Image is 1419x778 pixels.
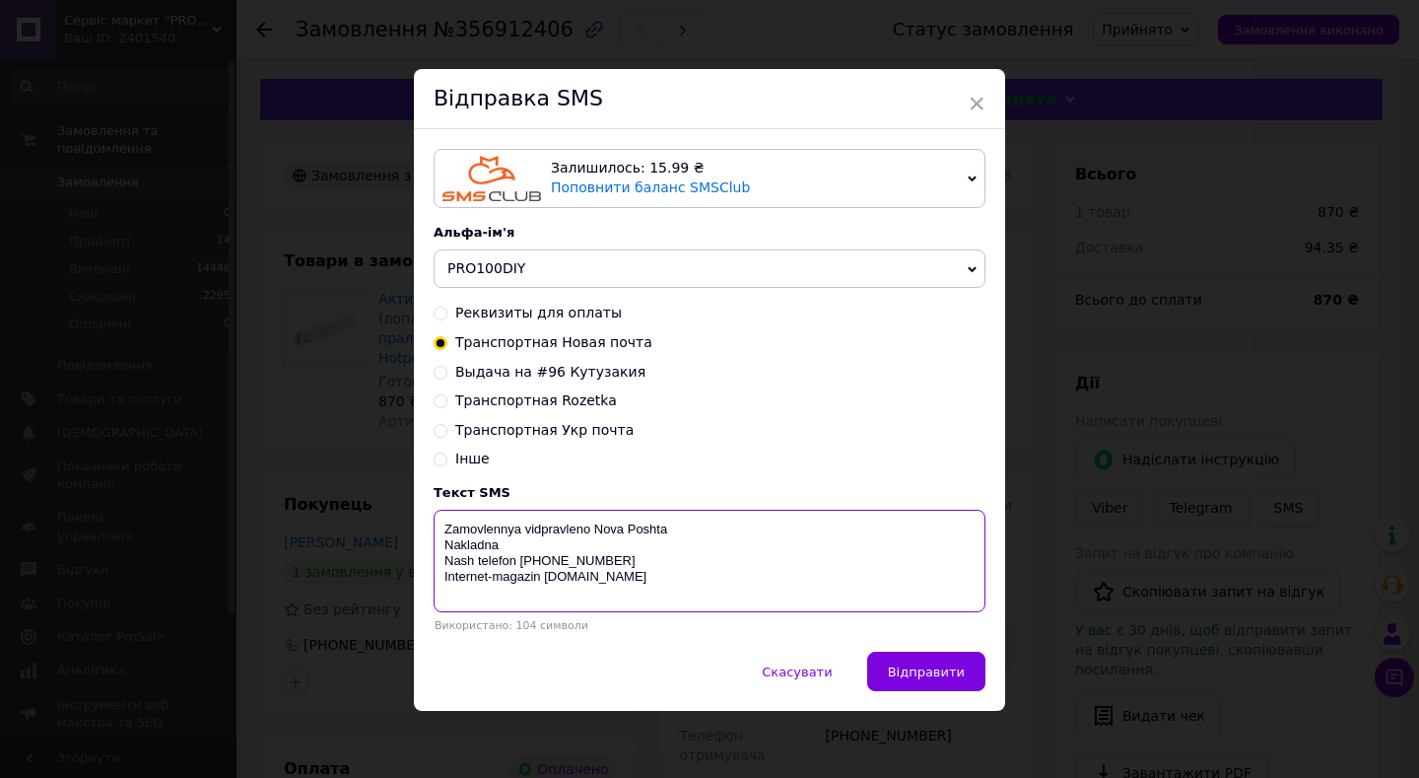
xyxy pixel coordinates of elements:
[551,159,960,178] div: Залишилось: 15.99 ₴
[455,422,634,438] span: Транспортная Укр почта
[551,179,750,195] a: Поповнити баланс SMSClub
[434,510,985,612] textarea: Zamovlennya vidpravleno Nova Poshta Nakladna Nash telefon [PHONE_NUMBER] Internet-magazin [DOMAIN...
[455,334,652,350] span: Транспортная Новая почта
[434,485,985,500] div: Текст SMS
[455,451,490,466] span: Інше
[455,364,645,380] span: Выдача на #96 Кутузакия
[762,665,832,679] span: Скасувати
[434,619,985,632] div: Використано: 104 символи
[434,225,514,240] span: Альфа-ім'я
[455,305,622,320] span: Реквизиты для оплаты
[867,652,985,691] button: Відправити
[888,665,965,679] span: Відправити
[968,87,985,120] span: ×
[455,392,617,408] span: Транспортная Rozetka
[447,260,525,276] span: PRO100DIY
[741,652,852,691] button: Скасувати
[414,69,1005,129] div: Відправка SMS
